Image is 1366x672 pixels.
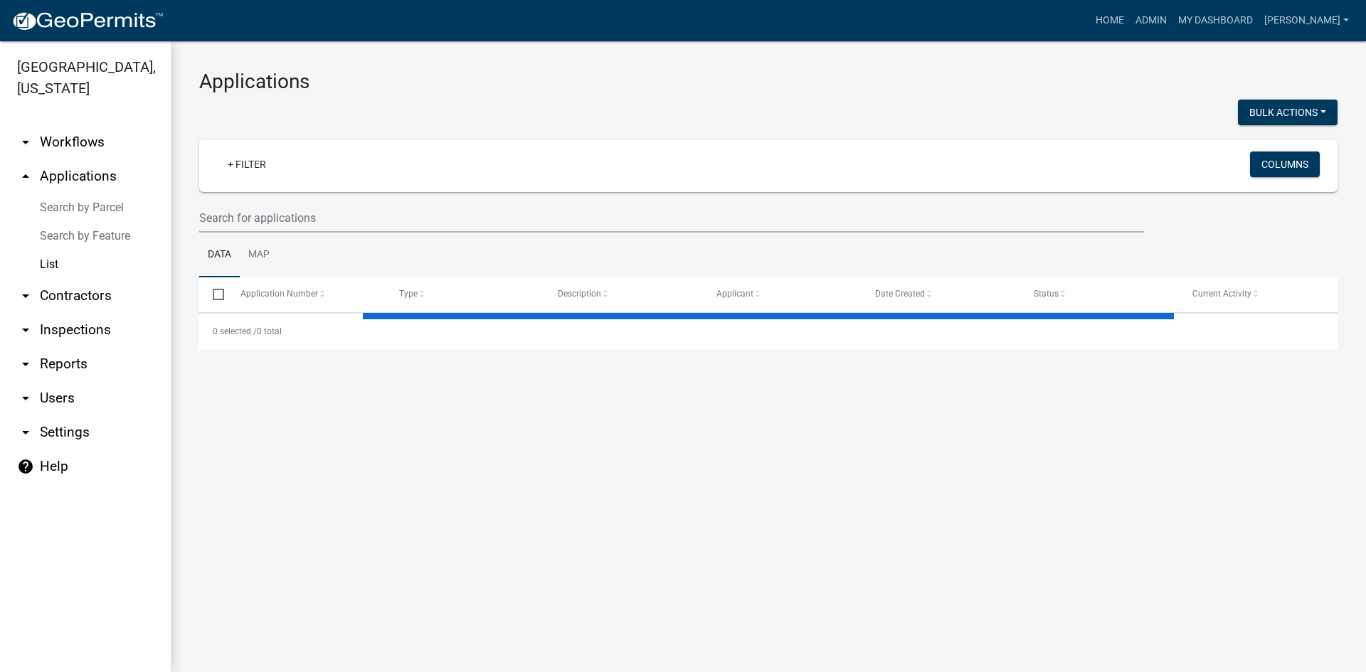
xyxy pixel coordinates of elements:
button: Bulk Actions [1238,100,1338,125]
datatable-header-cell: Applicant [703,277,862,311]
span: Type [399,289,418,299]
input: Search for applications [199,203,1144,233]
i: help [17,458,34,475]
datatable-header-cell: Current Activity [1179,277,1338,311]
a: Data [199,233,240,278]
span: Status [1034,289,1059,299]
a: Home [1090,7,1130,34]
a: Map [240,233,278,278]
a: Admin [1130,7,1172,34]
a: My Dashboard [1172,7,1259,34]
a: [PERSON_NAME] [1259,7,1355,34]
datatable-header-cell: Status [1020,277,1179,311]
i: arrow_drop_down [17,321,34,338]
i: arrow_drop_down [17,134,34,151]
a: + Filter [216,151,277,177]
i: arrow_drop_down [17,390,34,407]
button: Columns [1250,151,1320,177]
datatable-header-cell: Select [199,277,226,311]
span: Applicant [716,289,753,299]
i: arrow_drop_down [17,356,34,373]
div: 0 total [199,314,1338,349]
span: Description [558,289,601,299]
i: arrow_drop_up [17,168,34,185]
datatable-header-cell: Description [544,277,703,311]
span: Application Number [240,289,318,299]
span: Date Created [875,289,925,299]
h3: Applications [199,70,1338,94]
span: 0 selected / [213,326,257,336]
i: arrow_drop_down [17,287,34,304]
datatable-header-cell: Date Created [862,277,1020,311]
datatable-header-cell: Application Number [226,277,385,311]
i: arrow_drop_down [17,424,34,441]
span: Current Activity [1192,289,1251,299]
datatable-header-cell: Type [385,277,544,311]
